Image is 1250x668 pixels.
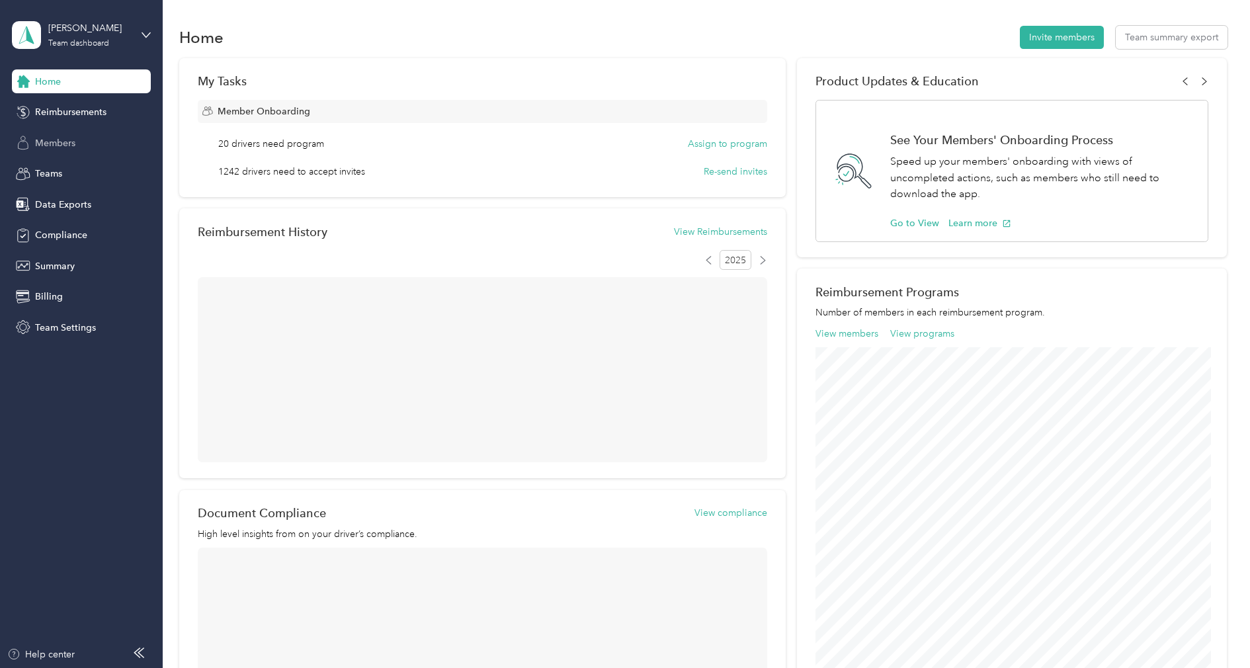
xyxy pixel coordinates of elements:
button: Re-send invites [704,165,767,179]
span: Product Updates & Education [815,74,979,88]
button: Help center [7,647,75,661]
button: Invite members [1020,26,1104,49]
button: Go to View [890,216,939,230]
span: Reimbursements [35,105,106,119]
button: View programs [890,327,954,341]
span: Home [35,75,61,89]
button: Assign to program [688,137,767,151]
p: High level insights from on your driver’s compliance. [198,527,767,541]
button: Learn more [948,216,1011,230]
h2: Reimbursement History [198,225,327,239]
span: 1242 drivers need to accept invites [218,165,365,179]
button: View Reimbursements [674,225,767,239]
span: Member Onboarding [218,104,310,118]
span: Members [35,136,75,150]
button: View members [815,327,878,341]
h2: Reimbursement Programs [815,285,1208,299]
h1: Home [179,30,224,44]
button: Team summary export [1116,26,1228,49]
p: Number of members in each reimbursement program. [815,306,1208,319]
span: 20 drivers need program [218,137,324,151]
span: Teams [35,167,62,181]
span: Data Exports [35,198,91,212]
button: View compliance [694,506,767,520]
p: Speed up your members' onboarding with views of uncompleted actions, such as members who still ne... [890,153,1194,202]
div: My Tasks [198,74,767,88]
span: Team Settings [35,321,96,335]
div: [PERSON_NAME] [48,21,131,35]
iframe: Everlance-gr Chat Button Frame [1176,594,1250,668]
span: Summary [35,259,75,273]
h2: Document Compliance [198,506,326,520]
div: Team dashboard [48,40,109,48]
span: Billing [35,290,63,304]
span: 2025 [720,250,751,270]
span: Compliance [35,228,87,242]
h1: See Your Members' Onboarding Process [890,133,1194,147]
